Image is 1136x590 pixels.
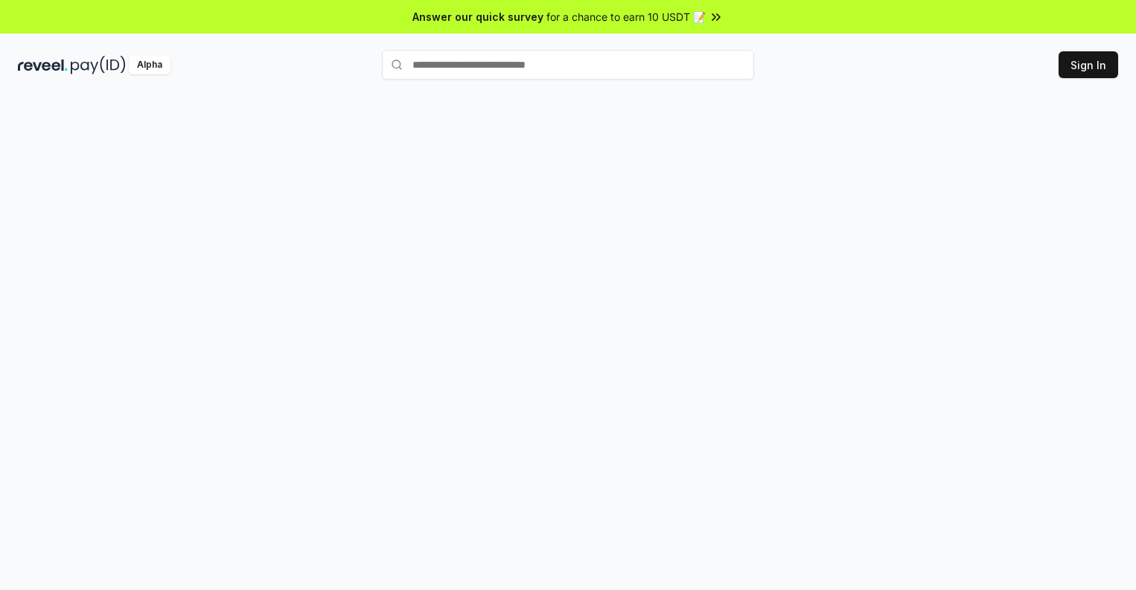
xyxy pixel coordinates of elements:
[18,56,68,74] img: reveel_dark
[546,9,706,25] span: for a chance to earn 10 USDT 📝
[1059,51,1118,78] button: Sign In
[412,9,543,25] span: Answer our quick survey
[129,56,170,74] div: Alpha
[71,56,126,74] img: pay_id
